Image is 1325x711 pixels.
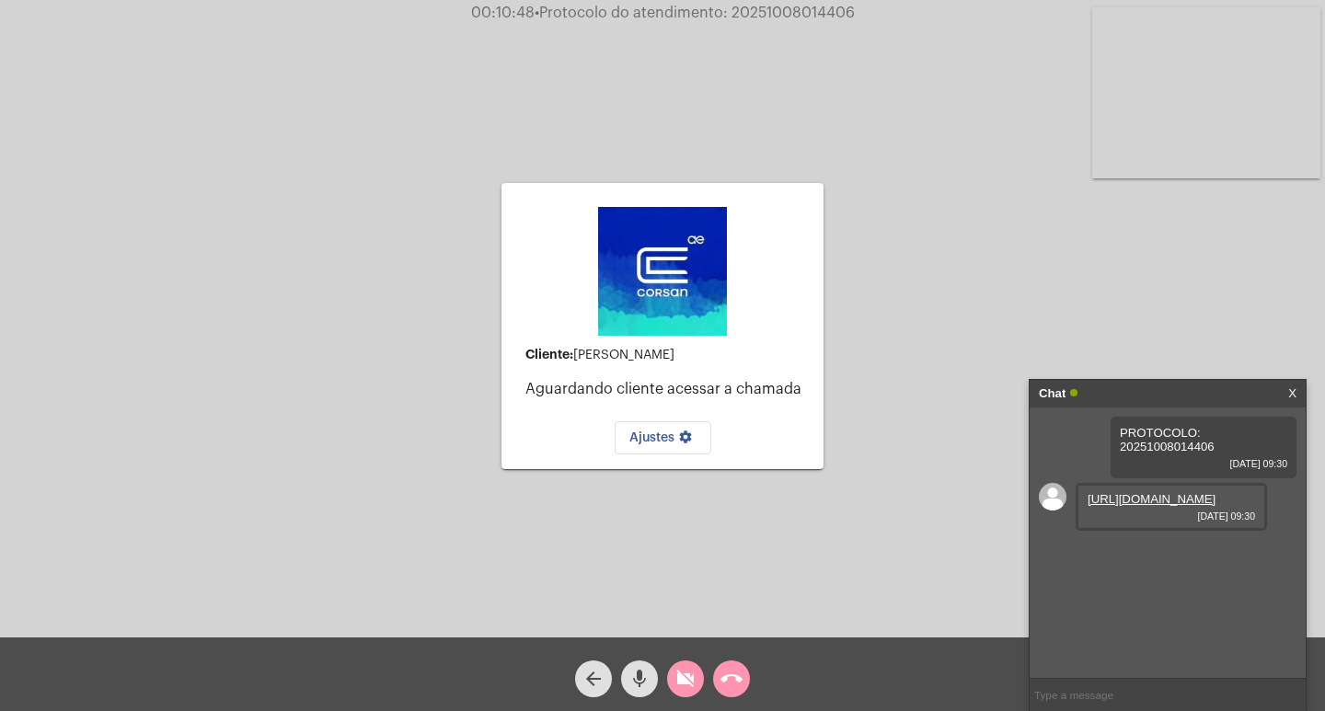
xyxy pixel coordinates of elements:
mat-icon: arrow_back [582,668,605,690]
strong: Cliente: [525,348,573,361]
a: [URL][DOMAIN_NAME] [1088,492,1216,506]
span: 00:10:48 [471,6,535,20]
input: Type a message [1030,679,1306,711]
a: X [1288,380,1296,407]
mat-icon: call_end [720,668,743,690]
span: Protocolo do atendimento: 20251008014406 [535,6,855,20]
p: Aguardando cliente acessar a chamada [525,381,809,397]
div: [PERSON_NAME] [525,348,809,362]
span: [DATE] 09:30 [1088,510,1255,522]
button: Ajustes [615,421,711,454]
span: Ajustes [629,431,697,444]
span: Online [1070,389,1077,396]
span: PROTOCOLO: 20251008014406 [1120,426,1215,453]
mat-icon: mic [628,668,651,690]
strong: Chat [1039,380,1066,407]
img: d4669ae0-8c07-2337-4f67-34b0df7f5ae4.jpeg [598,207,727,336]
span: [DATE] 09:30 [1120,458,1287,469]
span: • [535,6,539,20]
mat-icon: videocam_off [674,668,697,690]
mat-icon: settings [674,430,697,452]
